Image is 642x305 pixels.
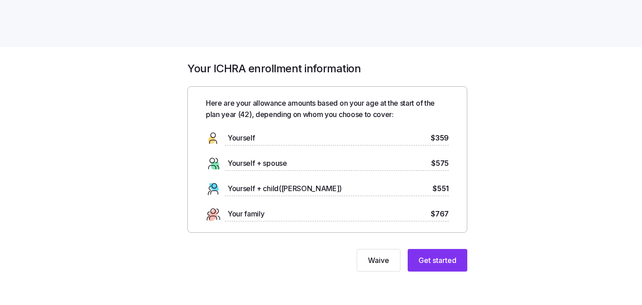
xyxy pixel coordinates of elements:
h1: Your ICHRA enrollment information [187,61,467,75]
span: Waive [368,255,389,266]
button: Waive [357,249,400,272]
span: Yourself [228,132,255,144]
span: $767 [431,208,449,220]
span: Yourself + spouse [228,158,287,169]
span: Get started [419,255,456,266]
span: $575 [431,158,449,169]
span: Here are your allowance amounts based on your age at the start of the plan year ( 42 ), depending... [206,98,449,120]
span: Your family [228,208,264,220]
span: $551 [433,183,449,194]
button: Get started [408,249,467,272]
span: $359 [431,132,449,144]
span: Yourself + child([PERSON_NAME]) [228,183,342,194]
